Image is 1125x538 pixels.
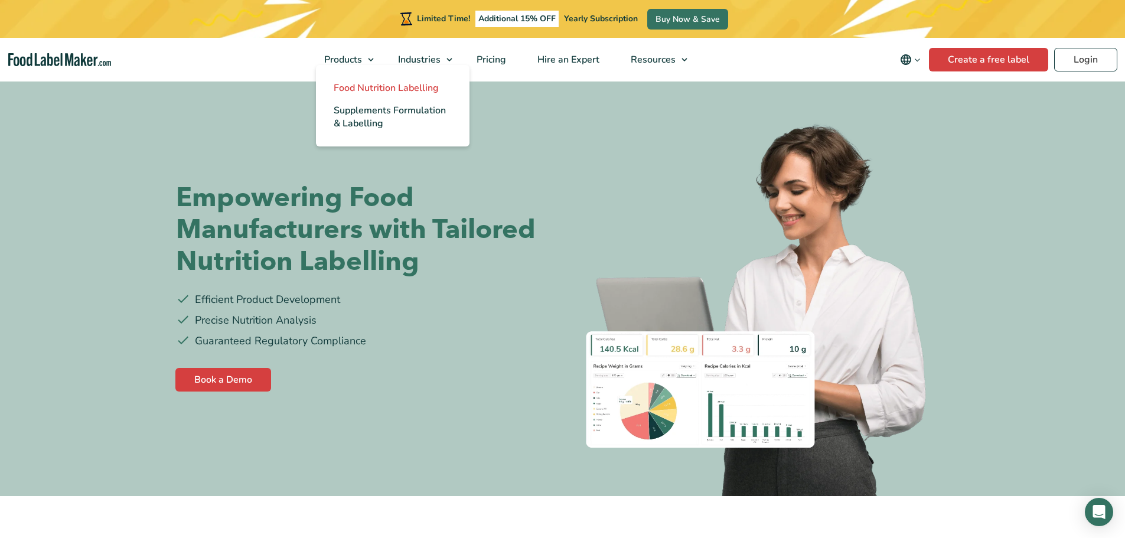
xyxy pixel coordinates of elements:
[522,38,612,81] a: Hire an Expert
[316,99,469,135] a: Supplements Formulation & Labelling
[534,53,601,66] span: Hire an Expert
[615,38,693,81] a: Resources
[417,13,470,24] span: Limited Time!
[321,53,363,66] span: Products
[176,182,554,278] h1: Empowering Food Manufacturers with Tailored Nutrition Labelling
[892,48,929,71] button: Change language
[309,38,380,81] a: Products
[383,38,458,81] a: Industries
[316,77,469,99] a: Food Nutrition Labelling
[176,292,554,308] li: Efficient Product Development
[1054,48,1117,71] a: Login
[394,53,442,66] span: Industries
[929,48,1048,71] a: Create a free label
[647,9,728,30] a: Buy Now & Save
[176,333,554,349] li: Guaranteed Regulatory Compliance
[473,53,507,66] span: Pricing
[1085,498,1113,526] div: Open Intercom Messenger
[176,312,554,328] li: Precise Nutrition Analysis
[627,53,677,66] span: Resources
[8,53,111,67] a: Food Label Maker homepage
[564,13,638,24] span: Yearly Subscription
[334,81,439,94] span: Food Nutrition Labelling
[461,38,519,81] a: Pricing
[475,11,559,27] span: Additional 15% OFF
[175,368,271,392] a: Book a Demo
[334,104,446,130] span: Supplements Formulation & Labelling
